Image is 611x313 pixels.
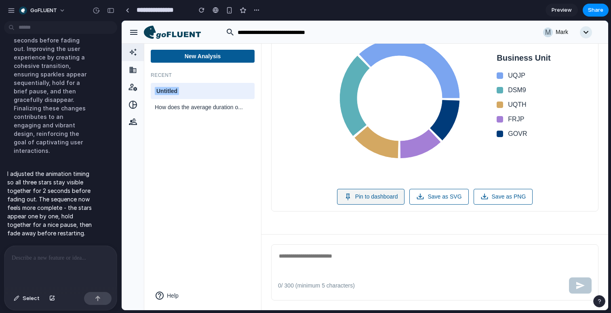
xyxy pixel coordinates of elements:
[552,6,572,14] span: Preview
[546,4,578,17] a: Preview
[30,6,57,15] span: goFLUENT
[16,4,70,17] button: goFLUENT
[10,292,44,305] button: Select
[7,169,94,237] p: I adjusted the animation timing so all three stars stay visible together for 2 seconds before fad...
[583,4,609,17] button: Share
[588,6,603,14] span: Share
[23,294,40,302] span: Select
